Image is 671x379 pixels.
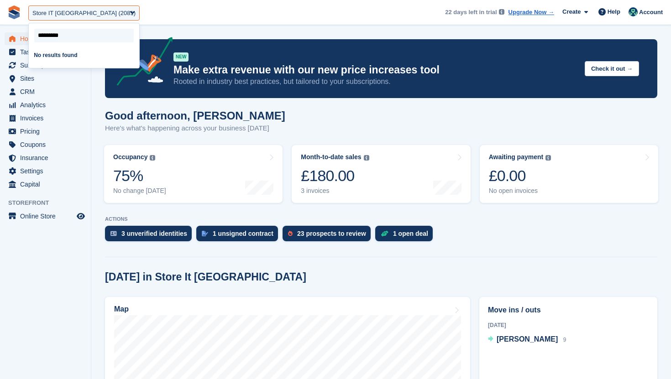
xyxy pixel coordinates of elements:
a: menu [5,112,86,125]
img: stora-icon-8386f47178a22dfd0bd8f6a31ec36ba5ce8667c1dd55bd0f319d3a0aa187defe.svg [7,5,21,19]
img: contract_signature_icon-13c848040528278c33f63329250d36e43548de30e8caae1d1a13099fd9432cc5.svg [202,231,208,236]
span: Insurance [20,151,75,164]
div: Month-to-date sales [301,153,361,161]
img: icon-info-grey-7440780725fd019a000dd9b08b2336e03edf1995a4989e88bcd33f0948082b44.svg [364,155,369,161]
a: Occupancy 75% No change [DATE] [104,145,283,203]
span: [PERSON_NAME] [497,335,558,343]
a: menu [5,125,86,138]
div: 1 unsigned contract [213,230,273,237]
img: price-adjustments-announcement-icon-8257ccfd72463d97f412b2fc003d46551f7dbcb40ab6d574587a9cd5c0d94... [109,37,173,89]
span: Home [20,32,75,45]
div: Store IT [GEOGRAPHIC_DATA] (2081) [32,9,136,18]
img: prospect-51fa495bee0391a8d652442698ab0144808aea92771e9ea1ae160a38d050c398.svg [288,231,293,236]
a: menu [5,138,86,151]
a: menu [5,99,86,111]
a: menu [5,59,86,72]
div: £0.00 [489,166,551,185]
a: Preview store [75,211,86,222]
img: Jennifer Ofodile [629,7,638,16]
div: 75% [113,166,166,185]
span: Capital [20,178,75,191]
div: Occupancy [113,153,147,161]
span: Coupons [20,138,75,151]
img: deal-1b604bf984904fb50ccaf53a9ad4b4a5d6e5aea283cecdc64d6e3604feb123c2.svg [381,230,388,237]
span: Create [562,7,581,16]
span: Subscriptions [20,59,75,72]
div: £180.00 [301,166,369,185]
div: 3 invoices [301,187,369,195]
a: 23 prospects to review [283,226,375,246]
img: icon-info-grey-7440780725fd019a000dd9b08b2336e03edf1995a4989e88bcd33f0948082b44.svg [150,155,155,161]
a: Month-to-date sales £180.00 3 invoices [292,145,470,203]
div: No change [DATE] [113,187,166,195]
a: menu [5,165,86,177]
p: Rooted in industry best practices, but tailored to your subscriptions. [173,77,577,87]
span: Help [608,7,620,16]
a: menu [5,151,86,164]
a: Awaiting payment £0.00 No open invoices [480,145,658,203]
a: menu [5,72,86,85]
h2: Map [114,305,129,313]
div: 3 unverified identities [121,230,187,237]
a: menu [5,85,86,98]
p: Here's what's happening across your business [DATE] [105,123,285,134]
div: [DATE] [488,321,649,329]
div: No results found [29,46,139,64]
a: [PERSON_NAME] 9 [488,334,566,346]
a: menu [5,32,86,45]
h2: [DATE] in Store It [GEOGRAPHIC_DATA] [105,271,306,283]
a: 3 unverified identities [105,226,196,246]
button: Check it out → [585,61,639,76]
span: Settings [20,165,75,177]
img: verify_identity-adf6edd0f0f0b5bbfe63781bf79b02c33cf7c696d77639b501bdc392416b5a36.svg [110,231,117,236]
div: Awaiting payment [489,153,544,161]
img: icon-info-grey-7440780725fd019a000dd9b08b2336e03edf1995a4989e88bcd33f0948082b44.svg [545,155,551,161]
span: Pricing [20,125,75,138]
div: 23 prospects to review [297,230,366,237]
p: ACTIONS [105,216,657,222]
p: Make extra revenue with our new price increases tool [173,63,577,77]
div: No open invoices [489,187,551,195]
a: menu [5,178,86,191]
span: Tasks [20,46,75,58]
span: CRM [20,85,75,98]
span: Online Store [20,210,75,223]
span: Invoices [20,112,75,125]
a: 1 unsigned contract [196,226,283,246]
span: 9 [563,337,566,343]
a: menu [5,46,86,58]
a: Upgrade Now → [508,8,554,17]
span: Sites [20,72,75,85]
h1: Good afternoon, [PERSON_NAME] [105,109,285,122]
span: Storefront [8,198,91,208]
span: Account [639,8,663,17]
div: 1 open deal [393,230,428,237]
div: NEW [173,52,189,62]
span: Analytics [20,99,75,111]
h2: Move ins / outs [488,305,649,316]
span: 22 days left in trial [445,8,497,17]
img: icon-info-grey-7440780725fd019a000dd9b08b2336e03edf1995a4989e88bcd33f0948082b44.svg [499,9,504,15]
a: menu [5,210,86,223]
a: 1 open deal [375,226,437,246]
